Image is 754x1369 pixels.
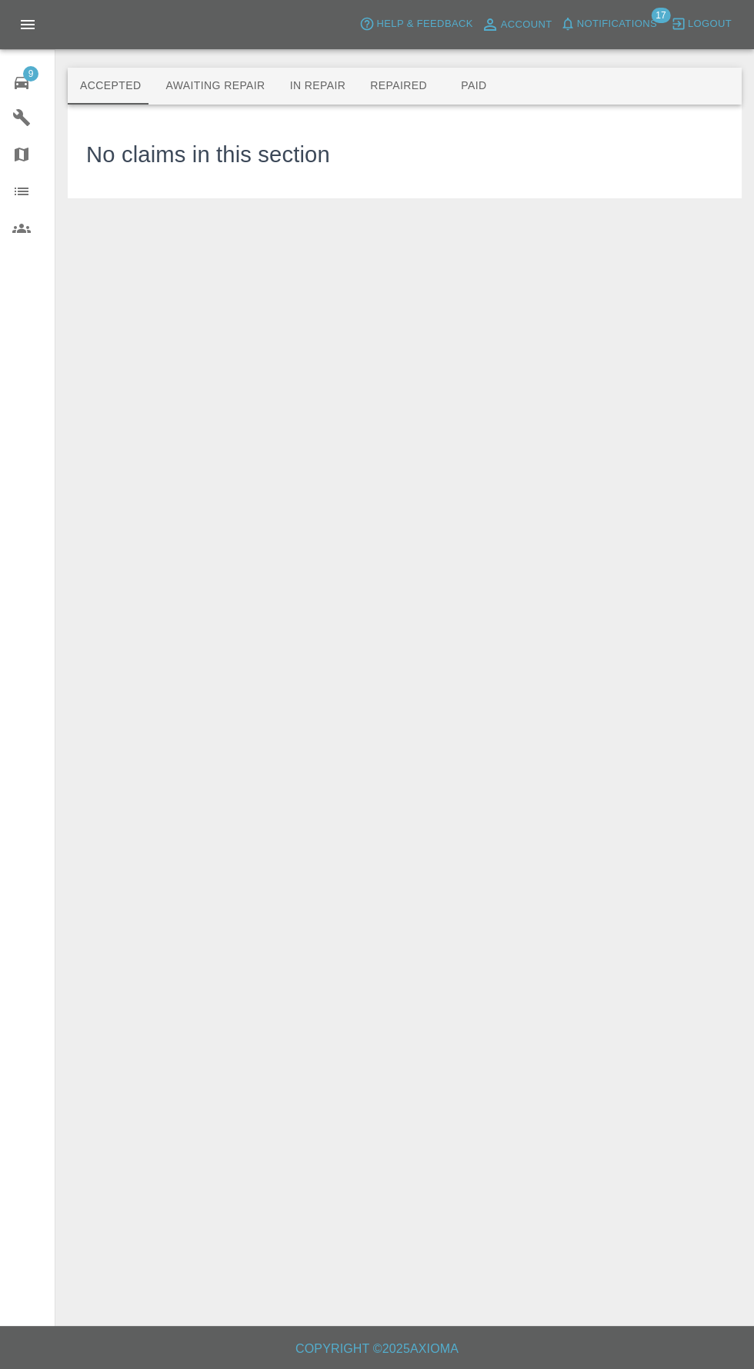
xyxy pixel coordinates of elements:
[355,12,476,36] button: Help & Feedback
[556,12,661,36] button: Notifications
[12,1338,742,1360] h6: Copyright © 2025 Axioma
[439,68,509,105] button: Paid
[278,68,359,105] button: In Repair
[651,8,670,23] span: 17
[688,15,732,33] span: Logout
[153,68,277,105] button: Awaiting Repair
[358,68,439,105] button: Repaired
[477,12,556,37] a: Account
[577,15,657,33] span: Notifications
[23,66,38,81] span: 9
[86,138,330,172] h3: No claims in this section
[9,6,46,43] button: Open drawer
[68,68,153,105] button: Accepted
[667,12,736,36] button: Logout
[501,16,552,34] span: Account
[376,15,472,33] span: Help & Feedback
